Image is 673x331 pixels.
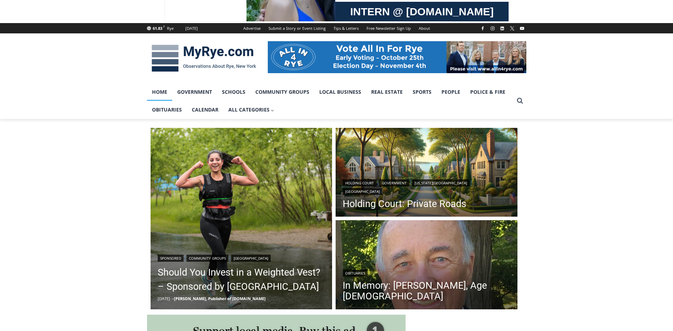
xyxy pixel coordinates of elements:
[268,41,526,73] img: All in for Rye
[250,83,314,101] a: Community Groups
[186,255,228,262] a: Community Groups
[343,179,376,186] a: Holding Court
[239,23,265,33] a: Advertise
[343,270,368,277] a: Obituaries
[147,83,172,101] a: Home
[158,265,325,294] a: Should You Invest in a Weighted Vest? – Sponsored by [GEOGRAPHIC_DATA]
[379,179,409,186] a: Government
[415,23,434,33] a: About
[330,23,363,33] a: Tips & Letters
[172,296,174,301] span: –
[158,255,184,262] a: Sponsored
[167,25,174,32] div: Rye
[518,24,526,33] a: YouTube
[171,69,344,88] a: Intern @ [DOMAIN_NAME]
[172,83,217,101] a: Government
[412,179,470,186] a: [US_STATE][GEOGRAPHIC_DATA]
[336,128,517,219] a: Read More Holding Court: Private Roads
[366,83,408,101] a: Real Estate
[179,0,336,69] div: "[PERSON_NAME] and I covered the [DATE] Parade, which was a really eye opening experience as I ha...
[408,83,436,101] a: Sports
[0,71,71,88] a: Open Tues. - Sun. [PHONE_NUMBER]
[465,83,510,101] a: Police & Fire
[343,178,510,195] div: | | |
[498,24,506,33] a: Linkedin
[174,296,266,301] a: [PERSON_NAME], Publisher of [DOMAIN_NAME]
[163,25,165,28] span: F
[147,101,187,119] a: Obituaries
[217,83,250,101] a: Schools
[239,23,434,33] nav: Secondary Navigation
[336,220,517,311] a: Read More In Memory: Richard Allen Hynson, Age 93
[343,199,510,209] a: Holding Court: Private Roads
[514,94,526,107] button: View Search Form
[343,280,510,302] a: In Memory: [PERSON_NAME], Age [DEMOGRAPHIC_DATA]
[158,253,325,262] div: | |
[314,83,366,101] a: Local Business
[363,23,415,33] a: Free Newsletter Sign Up
[147,40,261,77] img: MyRye.com
[488,24,497,33] a: Instagram
[436,83,465,101] a: People
[508,24,516,33] a: X
[231,255,271,262] a: [GEOGRAPHIC_DATA]
[158,296,170,301] time: [DATE]
[478,24,487,33] a: Facebook
[265,23,330,33] a: Submit a Story or Event Listing
[153,26,162,31] span: 61.83
[147,83,514,119] nav: Primary Navigation
[336,220,517,311] img: Obituary - Richard Allen Hynson
[151,128,332,310] a: Read More Should You Invest in a Weighted Vest? – Sponsored by White Plains Hospital
[151,128,332,310] img: (PHOTO: Runner with a weighted vest. Contributed.)
[336,128,517,219] img: DALLE 2025-09-08 Holding Court 2025-09-09 Private Roads
[2,73,70,100] span: Open Tues. - Sun. [PHONE_NUMBER]
[186,71,329,87] span: Intern @ [DOMAIN_NAME]
[185,25,198,32] div: [DATE]
[73,44,104,85] div: "the precise, almost orchestrated movements of cutting and assembling sushi and [PERSON_NAME] mak...
[223,101,279,119] button: Child menu of All Categories
[187,101,223,119] a: Calendar
[343,188,382,195] a: [GEOGRAPHIC_DATA]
